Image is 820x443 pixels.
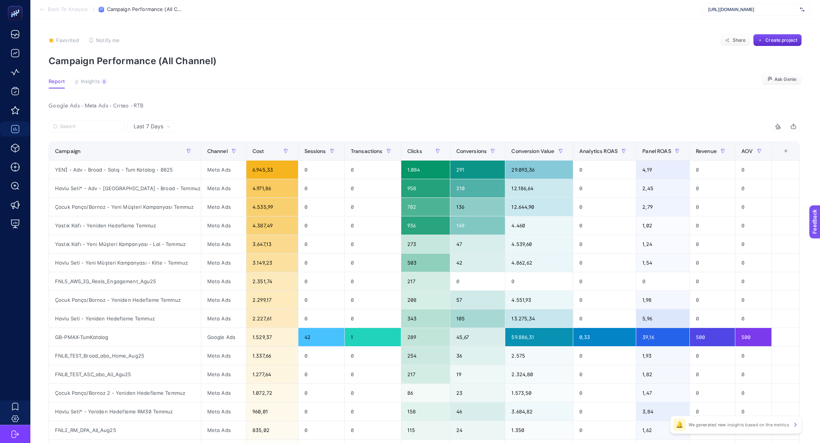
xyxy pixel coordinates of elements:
div: 0 [298,421,344,439]
span: AOV [741,148,753,154]
div: 3.684,82 [505,402,573,421]
div: 0 [690,161,735,179]
span: Back To Analysis [48,6,88,13]
button: Ask Genie [762,73,802,85]
div: Meta Ads [201,365,246,383]
div: 0 [735,235,771,253]
span: Favorited [56,37,79,43]
div: 0 [690,347,735,365]
div: 136 [450,198,505,216]
button: Share [721,34,750,46]
div: 0 [298,161,344,179]
div: 5,96 [636,309,689,328]
div: 4.862,62 [505,254,573,272]
div: 0 [345,347,401,365]
div: Meta Ads [201,235,246,253]
div: 6.945,33 [246,161,298,179]
div: 0 [298,347,344,365]
div: 19 [450,365,505,383]
div: 105 [450,309,505,328]
div: 1,54 [636,254,689,272]
div: 3.647,13 [246,235,298,253]
span: Campaign Performance (All Channel) [107,6,183,13]
div: 2.227,61 [246,309,298,328]
div: 782 [401,198,450,216]
div: 960,01 [246,402,298,421]
div: 0 [735,198,771,216]
div: 0 [298,254,344,272]
div: Meta Ads [201,254,246,272]
div: 12.644,90 [505,198,573,216]
div: 12 items selected [778,148,784,165]
div: 1 [345,328,401,346]
div: 0 [690,272,735,290]
div: Meta Ads [201,384,246,402]
div: 0 [573,384,636,402]
span: Last 7 Days [134,123,163,130]
div: 0 [345,365,401,383]
div: Çocuk Panço/Bornoz - Yeni Müşteri Kampanyası Temmuz [49,198,201,216]
div: 291 [450,161,505,179]
div: Meta Ads [201,161,246,179]
div: 0 [735,384,771,402]
div: 0 [690,402,735,421]
div: 0 [573,254,636,272]
div: 0 [735,161,771,179]
div: Yastık Kılıfı - Yeni Müşteri Kampanyası - Lal - Temmuz [49,235,201,253]
div: 4.387,49 [246,216,298,235]
div: 0 [573,347,636,365]
div: 0 [735,272,771,290]
div: 2,79 [636,198,689,216]
div: 0 [345,309,401,328]
span: Revenue [696,148,717,154]
div: FNL0_TEST_Broad_abo_Home_Aug25 [49,347,201,365]
div: 45,67 [450,328,505,346]
div: 1.072,72 [246,384,298,402]
div: 2.299,17 [246,291,298,309]
div: Havlu Seti* - Yeniden Hedefleme RM30 Temmuz [49,402,201,421]
div: 0 [735,216,771,235]
span: Panel ROAS [642,148,671,154]
div: 0 [690,216,735,235]
div: 343 [401,309,450,328]
span: / [92,6,94,12]
div: 0 [345,161,401,179]
div: 0 [345,384,401,402]
div: 0,33 [573,328,636,346]
div: 1,82 [636,365,689,383]
div: 36 [450,347,505,365]
div: 9 [101,79,107,85]
div: 2.575 [505,347,573,365]
div: 0 [345,179,401,197]
div: 0 [735,365,771,383]
div: 0 [298,384,344,402]
div: 🔔 [673,419,686,431]
div: 0 [735,179,771,197]
div: Google Ads - Meta Ads - Criteo - RTB [43,101,806,111]
div: 217 [401,365,450,383]
span: Cost [252,148,264,154]
div: 0 [573,421,636,439]
div: 210 [450,179,505,197]
div: 23 [450,384,505,402]
div: Havlu Seti* - Adv - [GEOGRAPHIC_DATA] - Broad - Temmuz [49,179,201,197]
div: 0 [345,198,401,216]
div: 4.971,86 [246,179,298,197]
div: 42 [298,328,344,346]
div: 0 [735,347,771,365]
div: 0 [573,402,636,421]
div: 158 [401,402,450,421]
div: 0 [735,291,771,309]
div: 936 [401,216,450,235]
div: 47 [450,235,505,253]
div: 13.275,34 [505,309,573,328]
div: 0 [573,216,636,235]
div: 503 [401,254,450,272]
div: 46 [450,402,505,421]
div: 835,02 [246,421,298,439]
div: 0 [735,254,771,272]
div: 59.886,31 [505,328,573,346]
div: 1.277,64 [246,365,298,383]
div: 0 [690,365,735,383]
img: svg%3e [800,6,804,13]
